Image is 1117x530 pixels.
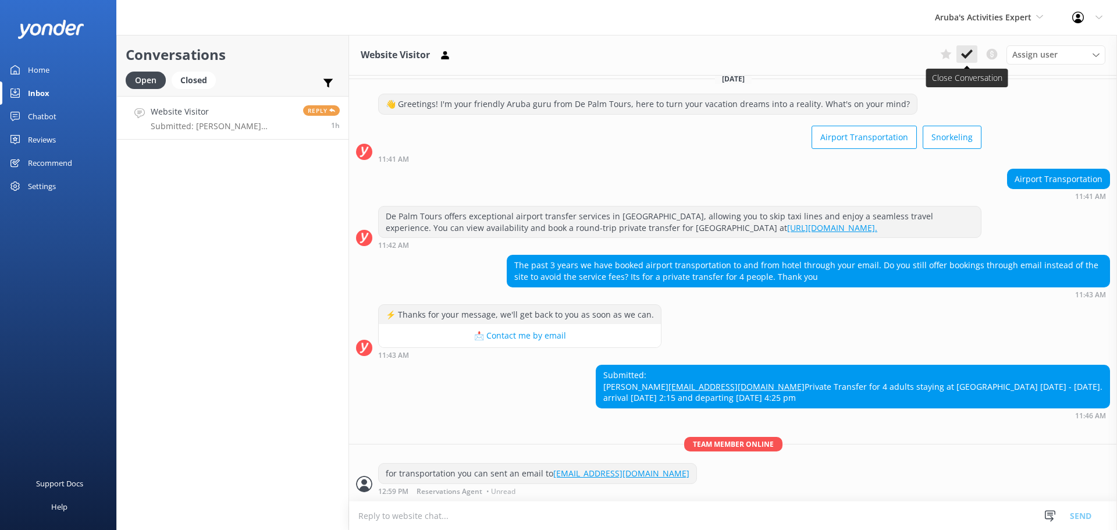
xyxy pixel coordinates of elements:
img: yonder-white-logo.png [17,20,84,39]
div: Home [28,58,49,81]
strong: 11:42 AM [378,242,409,249]
a: Open [126,73,172,86]
span: Team member online [684,437,782,451]
h4: Website Visitor [151,105,294,118]
div: De Palm Tours offers exceptional airport transfer services in [GEOGRAPHIC_DATA], allowing you to ... [379,207,981,237]
div: Recommend [28,151,72,175]
div: Settings [28,175,56,198]
div: Sep 19 2025 11:41am (UTC -04:00) America/Caracas [1007,192,1110,200]
strong: 11:46 AM [1075,412,1106,419]
div: 👋 Greetings! I'm your friendly Aruba guru from De Palm Tours, here to turn your vacation dreams i... [379,94,917,114]
div: ⚡ Thanks for your message, we'll get back to you as soon as we can. [379,305,661,325]
div: Closed [172,72,216,89]
span: Aruba's Activities Expert [935,12,1031,23]
h2: Conversations [126,44,340,66]
a: [EMAIL_ADDRESS][DOMAIN_NAME] [668,381,805,392]
a: Website VisitorSubmitted: [PERSON_NAME] [EMAIL_ADDRESS][DOMAIN_NAME] Private Transfer for 4 adult... [117,96,348,140]
span: • Unread [486,488,515,495]
a: [URL][DOMAIN_NAME]. [787,222,877,233]
div: The past 3 years we have booked airport transportation to and from hotel through your email. Do y... [507,255,1109,286]
div: Open [126,72,166,89]
div: Sep 19 2025 11:46am (UTC -04:00) America/Caracas [596,411,1110,419]
span: Sep 19 2025 11:46am (UTC -04:00) America/Caracas [331,120,340,130]
div: Assign User [1006,45,1105,64]
div: Sep 19 2025 11:43am (UTC -04:00) America/Caracas [507,290,1110,298]
a: [EMAIL_ADDRESS][DOMAIN_NAME] [553,468,689,479]
span: Assign user [1012,48,1058,61]
strong: 11:41 AM [378,156,409,163]
div: Inbox [28,81,49,105]
button: 📩 Contact me by email [379,324,661,347]
button: Airport Transportation [812,126,917,149]
h3: Website Visitor [361,48,430,63]
span: Reservations Agent [417,488,482,495]
div: Submitted: [PERSON_NAME] Private Transfer for 4 adults staying at [GEOGRAPHIC_DATA] [DATE] - [DAT... [596,365,1109,408]
div: Sep 19 2025 11:42am (UTC -04:00) America/Caracas [378,241,981,249]
div: for transportation you can sent an email to [379,464,696,483]
a: Closed [172,73,222,86]
div: Support Docs [36,472,83,495]
div: Help [51,495,67,518]
div: Reviews [28,128,56,151]
div: Sep 19 2025 11:43am (UTC -04:00) America/Caracas [378,351,661,359]
strong: 11:43 AM [378,352,409,359]
strong: 12:59 PM [378,488,408,495]
div: Airport Transportation [1008,169,1109,189]
div: Chatbot [28,105,56,128]
div: Sep 19 2025 11:41am (UTC -04:00) America/Caracas [378,155,981,163]
strong: 11:41 AM [1075,193,1106,200]
p: Submitted: [PERSON_NAME] [EMAIL_ADDRESS][DOMAIN_NAME] Private Transfer for 4 adults staying at [G... [151,121,294,131]
button: Snorkeling [923,126,981,149]
span: [DATE] [715,74,752,84]
strong: 11:43 AM [1075,291,1106,298]
div: Sep 19 2025 12:59pm (UTC -04:00) America/Caracas [378,487,697,495]
span: Reply [303,105,340,116]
